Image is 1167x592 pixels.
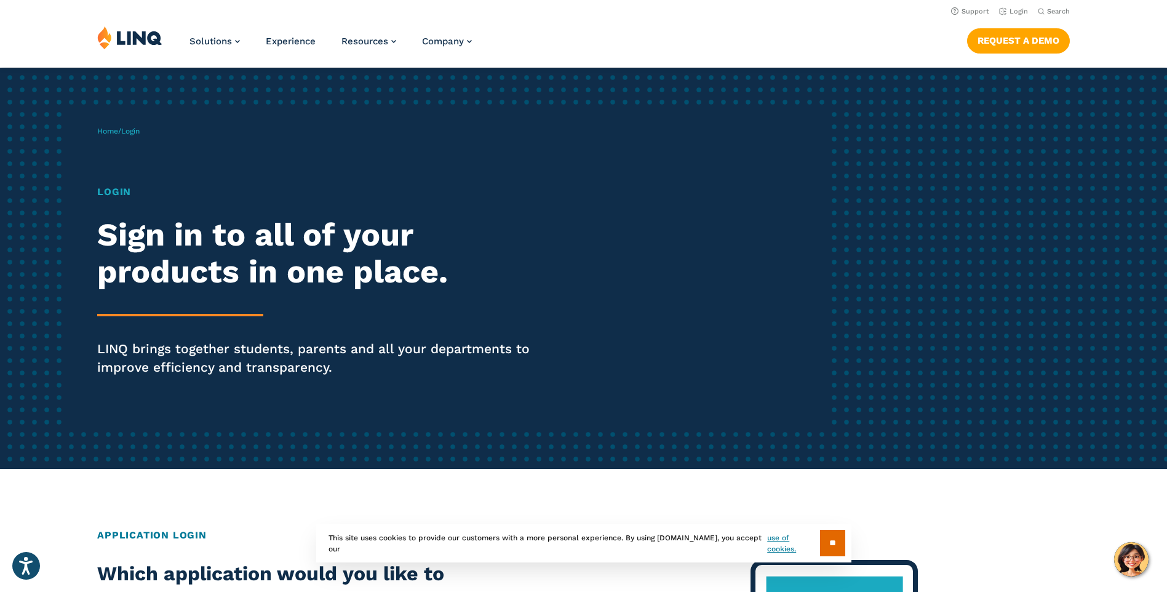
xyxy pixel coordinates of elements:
h1: Login [97,185,547,199]
span: Resources [341,36,388,47]
p: LINQ brings together students, parents and all your departments to improve efficiency and transpa... [97,340,547,377]
img: LINQ | K‑12 Software [97,26,162,49]
a: Request a Demo [967,28,1070,53]
button: Hello, have a question? Let’s chat. [1114,542,1149,577]
div: This site uses cookies to provide our customers with a more personal experience. By using [DOMAIN... [316,524,851,562]
span: Company [422,36,464,47]
a: Home [97,127,118,135]
h2: Sign in to all of your products in one place. [97,217,547,290]
nav: Primary Navigation [189,26,472,66]
nav: Button Navigation [967,26,1070,53]
a: Resources [341,36,396,47]
button: Open Search Bar [1038,7,1070,16]
a: Support [951,7,989,15]
span: Solutions [189,36,232,47]
a: Login [999,7,1028,15]
h2: Application Login [97,528,1070,543]
span: / [97,127,140,135]
a: Company [422,36,472,47]
a: Experience [266,36,316,47]
a: Solutions [189,36,240,47]
span: Search [1047,7,1070,15]
span: Login [121,127,140,135]
a: use of cookies. [767,532,819,554]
